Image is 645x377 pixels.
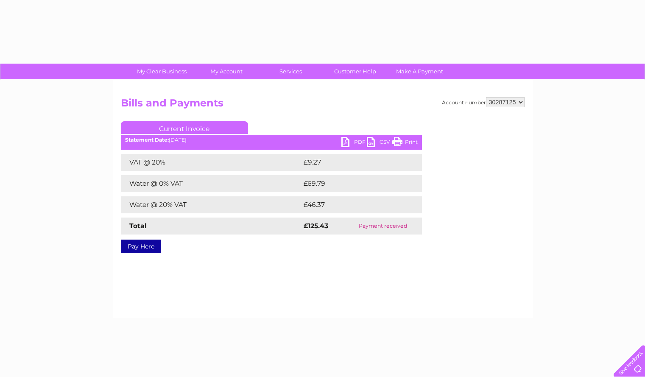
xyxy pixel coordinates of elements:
[392,137,418,149] a: Print
[191,64,261,79] a: My Account
[341,137,367,149] a: PDF
[442,97,525,107] div: Account number
[125,137,169,143] b: Statement Date:
[121,196,302,213] td: Water @ 20% VAT
[256,64,326,79] a: Services
[302,154,402,171] td: £9.27
[121,137,422,143] div: [DATE]
[129,222,147,230] strong: Total
[121,240,161,253] a: Pay Here
[320,64,390,79] a: Customer Help
[121,121,248,134] a: Current Invoice
[302,175,405,192] td: £69.79
[121,154,302,171] td: VAT @ 20%
[344,218,422,235] td: Payment received
[127,64,197,79] a: My Clear Business
[302,196,405,213] td: £46.37
[304,222,328,230] strong: £125.43
[121,175,302,192] td: Water @ 0% VAT
[367,137,392,149] a: CSV
[385,64,455,79] a: Make A Payment
[121,97,525,113] h2: Bills and Payments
